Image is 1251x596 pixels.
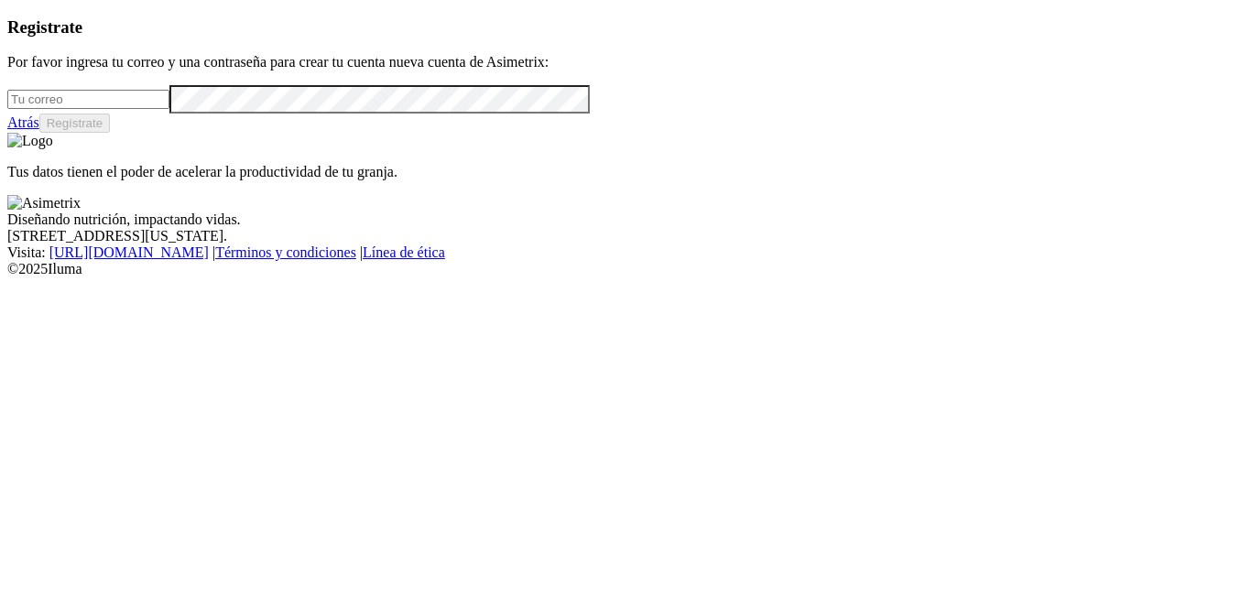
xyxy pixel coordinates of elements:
[7,54,1244,70] p: Por favor ingresa tu correo y una contraseña para crear tu cuenta nueva cuenta de Asimetrix:
[7,195,81,211] img: Asimetrix
[7,261,1244,277] div: © 2025 Iluma
[7,133,53,149] img: Logo
[7,114,39,130] a: Atrás
[7,90,169,109] input: Tu correo
[7,228,1244,244] div: [STREET_ADDRESS][US_STATE].
[363,244,445,260] a: Línea de ética
[7,17,1244,38] h3: Registrate
[49,244,209,260] a: [URL][DOMAIN_NAME]
[215,244,356,260] a: Términos y condiciones
[39,114,111,133] button: Regístrate
[7,164,1244,180] p: Tus datos tienen el poder de acelerar la productividad de tu granja.
[7,211,1244,228] div: Diseñando nutrición, impactando vidas.
[7,244,1244,261] div: Visita : | |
